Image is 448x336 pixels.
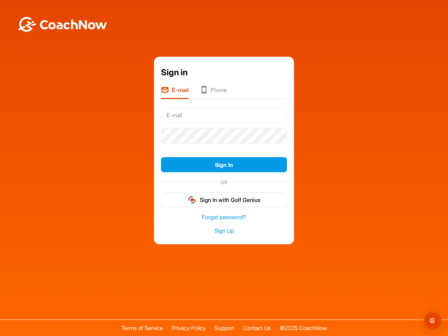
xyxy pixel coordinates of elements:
div: Open Intercom Messenger [424,312,441,329]
a: Privacy Policy [172,324,206,331]
button: Sign In with Golf Genius [161,192,287,207]
input: E-mail [161,107,287,123]
img: gg_logo [188,196,196,204]
button: Sign In [161,157,287,172]
li: E-mail [161,86,189,99]
a: Sign Up [161,227,287,235]
a: Forgot password? [161,213,287,221]
a: Support [215,324,234,331]
li: Phone [200,86,227,99]
span: © 2025 CoachNow [276,320,330,331]
a: Terms of Service [121,324,163,331]
img: BwLJSsUCoWCh5upNqxVrqldRgqLPVwmV24tXu5FoVAoFEpwwqQ3VIfuoInZCoVCoTD4vwADAC3ZFMkVEQFDAAAAAElFTkSuQmCC [17,17,108,32]
span: OR [217,178,231,186]
div: Sign in [161,66,287,79]
a: Contact Us [243,324,271,331]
